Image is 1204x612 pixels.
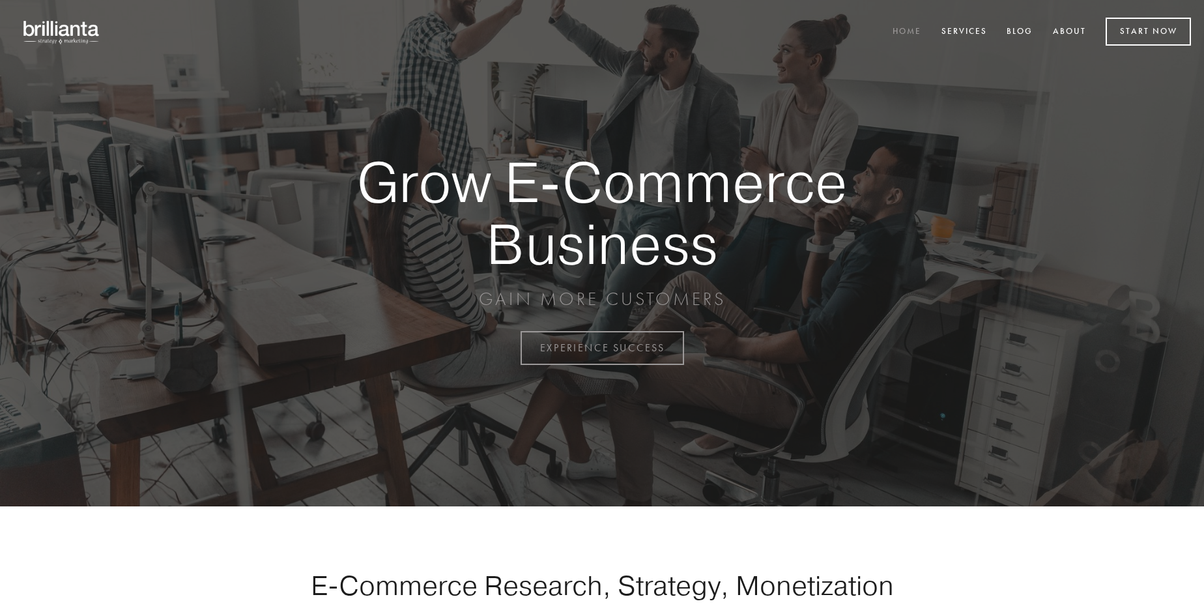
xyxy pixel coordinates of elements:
a: Home [884,22,930,43]
strong: Grow E-Commerce Business [311,151,893,274]
a: Blog [998,22,1041,43]
a: About [1044,22,1095,43]
p: GAIN MORE CUSTOMERS [311,287,893,311]
a: Services [933,22,996,43]
img: brillianta - research, strategy, marketing [13,13,111,51]
a: Start Now [1106,18,1191,46]
h1: E-Commerce Research, Strategy, Monetization [270,569,934,602]
a: EXPERIENCE SUCCESS [521,331,684,365]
